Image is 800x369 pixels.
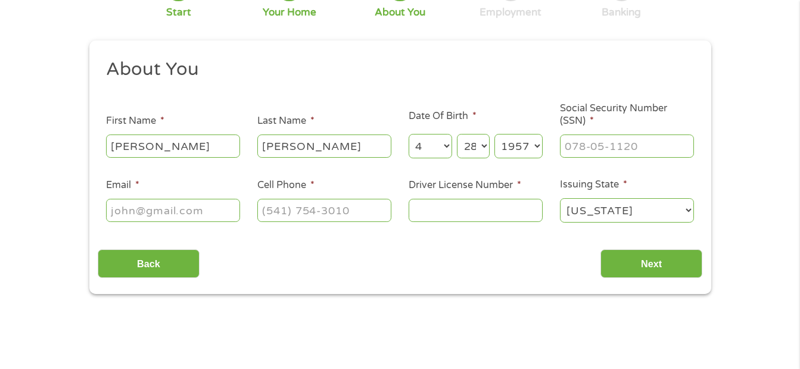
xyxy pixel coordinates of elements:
input: John [106,135,240,157]
label: Social Security Number (SSN) [560,102,694,127]
label: Driver License Number [409,179,521,192]
label: First Name [106,115,164,127]
input: Next [600,249,702,279]
div: Banking [602,6,641,19]
label: Issuing State [560,179,627,191]
label: Email [106,179,139,192]
h2: About You [106,58,685,82]
input: john@gmail.com [106,199,240,221]
input: Smith [257,135,391,157]
input: (541) 754-3010 [257,199,391,221]
label: Last Name [257,115,315,127]
div: Your Home [263,6,316,19]
div: Employment [480,6,541,19]
div: Start [166,6,191,19]
input: 078-05-1120 [560,135,694,157]
label: Date Of Birth [409,110,477,123]
input: Back [98,249,200,279]
label: Cell Phone [257,179,315,192]
div: About You [375,6,425,19]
